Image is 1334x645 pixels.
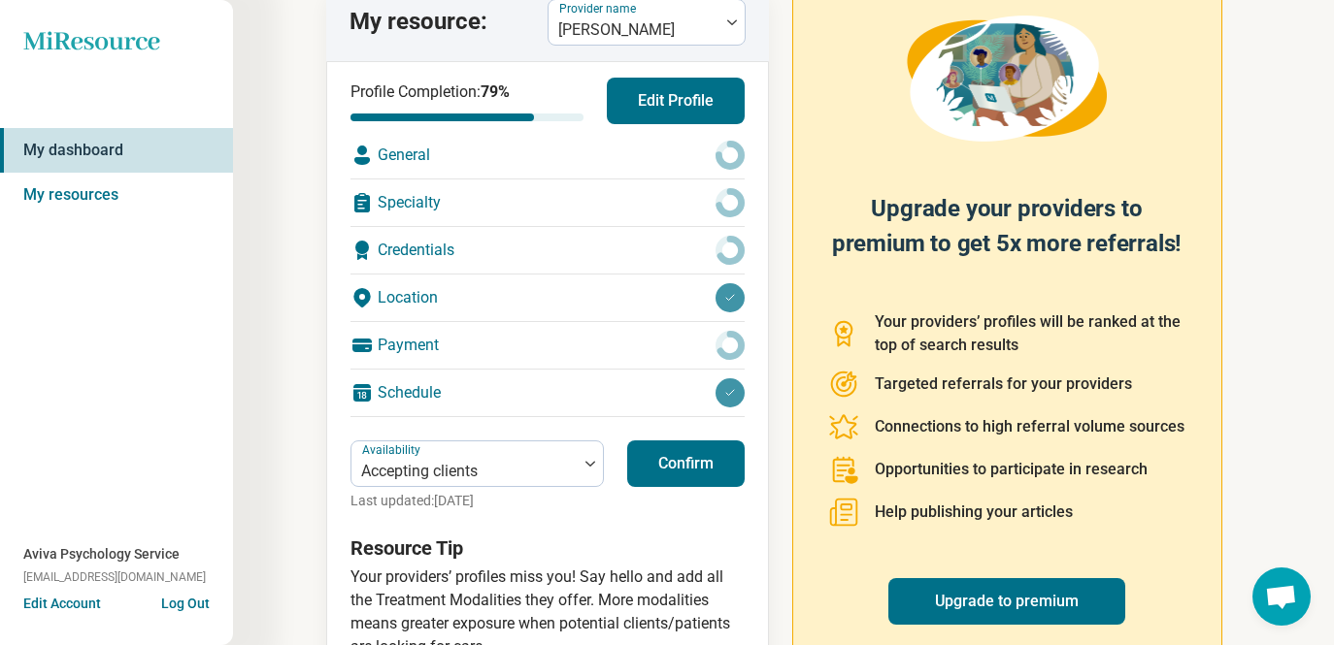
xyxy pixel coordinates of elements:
[350,370,745,416] div: Schedule
[481,82,510,101] span: 79 %
[350,491,604,511] p: Last updated: [DATE]
[23,544,180,564] span: Aviva Psychology Service
[161,594,210,609] button: Log Out
[875,415,1184,438] p: Connections to high referral volume sources
[1252,567,1311,626] div: Open chat
[875,310,1186,357] p: Your providers’ profiles will be ranked at the top of search results
[627,440,745,487] button: Confirm
[350,6,487,39] p: My resource:
[875,500,1073,524] p: Help publishing your articles
[559,2,640,16] label: Provider name
[362,443,424,457] label: Availability
[875,372,1132,396] p: Targeted referrals for your providers
[350,81,584,121] div: Profile Completion:
[350,534,745,562] h3: Resource Tip
[607,78,745,124] button: Edit Profile
[350,227,745,274] div: Credentials
[888,578,1125,625] a: Upgrade to premium
[350,132,745,178] div: General
[350,179,745,226] div: Specialty
[350,322,745,369] div: Payment
[23,594,101,614] button: Edit Account
[828,191,1186,287] h2: Upgrade your providers to premium to get 5x more referrals!
[875,458,1148,481] p: Opportunities to participate in research
[23,568,206,586] span: [EMAIL_ADDRESS][DOMAIN_NAME]
[350,274,745,321] div: Location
